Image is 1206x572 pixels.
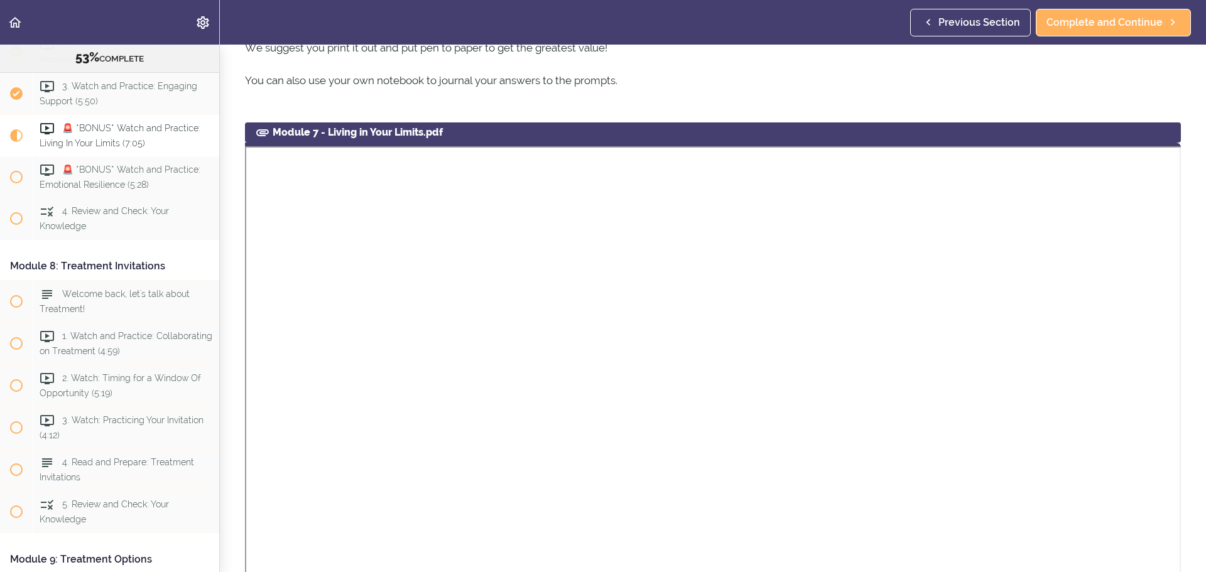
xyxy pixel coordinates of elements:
span: You can also use your own notebook to journal your answers to the prompts. [245,74,617,87]
span: 4. Review and Check: Your Knowledge [40,207,169,231]
svg: Back to course curriculum [8,15,23,30]
span: 4. Read and Prepare: Treatment Invitations [40,458,194,482]
span: 🚨 *BONUS* Watch and Practice: Living In Your Limits (7:05) [40,123,200,148]
span: 5. Review and Check: Your Knowledge [40,500,169,524]
span: Complete and Continue [1046,15,1163,30]
svg: Settings Menu [195,15,210,30]
span: Welcome back, let's talk about Treatment! [40,289,190,314]
span: 3. Watch: Practicing Your Invitation (4:12) [40,416,204,440]
span: 3. Watch and Practice: Engaging Support (5:50) [40,81,197,105]
a: Complete and Continue [1036,9,1191,36]
span: 1. Watch and Practice: Collaborating on Treatment (4:59) [40,332,212,356]
div: COMPLETE [16,50,204,66]
span: We suggest you print it out and put pen to paper to get the greatest value! [245,41,607,54]
div: Module 7 - Living in Your Limits.pdf [245,122,1181,143]
span: 🚨 *BONUS* Watch and Practice: Emotional Resilience (5:28) [40,165,200,189]
span: Previous Section [938,15,1020,30]
a: Previous Section [910,9,1031,36]
span: 2. Watch: Timing for a Window Of Opportunity (5:19) [40,374,201,398]
span: 53% [75,50,99,65]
